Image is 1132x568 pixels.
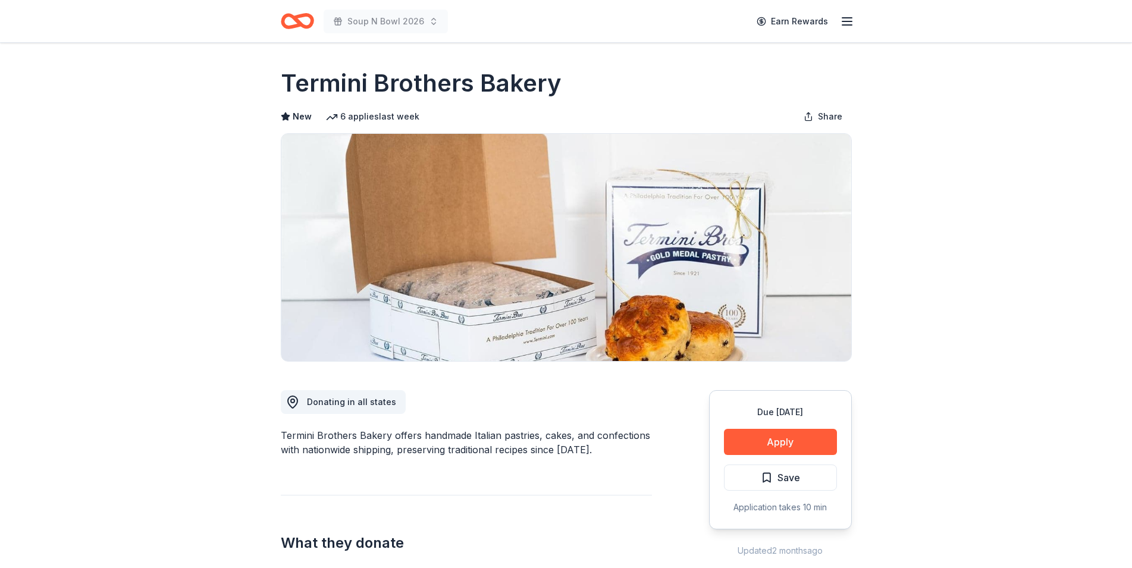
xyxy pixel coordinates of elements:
[818,109,842,124] span: Share
[293,109,312,124] span: New
[794,105,852,128] button: Share
[709,544,852,558] div: Updated 2 months ago
[724,429,837,455] button: Apply
[281,7,314,35] a: Home
[324,10,448,33] button: Soup N Bowl 2026
[750,11,835,32] a: Earn Rewards
[281,534,652,553] h2: What they donate
[777,470,800,485] span: Save
[281,67,562,100] h1: Termini Brothers Bakery
[281,134,851,361] img: Image for Termini Brothers Bakery
[281,428,652,457] div: Termini Brothers Bakery offers handmade Italian pastries, cakes, and confections with nationwide ...
[724,405,837,419] div: Due [DATE]
[326,109,419,124] div: 6 applies last week
[724,465,837,491] button: Save
[347,14,424,29] span: Soup N Bowl 2026
[724,500,837,514] div: Application takes 10 min
[307,397,396,407] span: Donating in all states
